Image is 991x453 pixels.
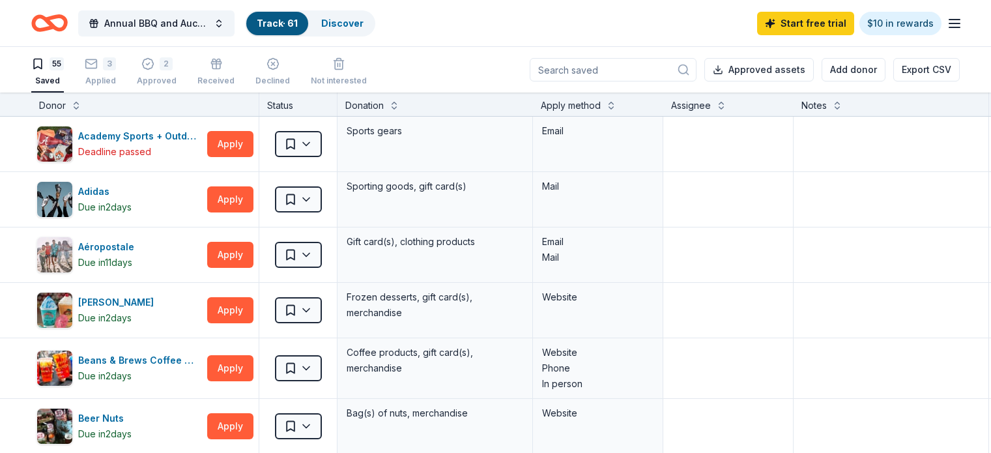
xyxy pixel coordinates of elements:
[31,76,64,86] div: Saved
[345,233,524,251] div: Gift card(s), clothing products
[36,292,202,329] button: Image for Bahama Buck's[PERSON_NAME]Due in2days
[137,76,177,86] div: Approved
[541,98,601,113] div: Apply method
[859,12,941,35] a: $10 in rewards
[78,184,132,199] div: Adidas
[104,16,208,31] span: Annual BBQ and Auction
[542,234,653,250] div: Email
[542,405,653,421] div: Website
[78,239,139,255] div: Aéropostale
[37,409,72,444] img: Image for Beer Nuts
[321,18,364,29] a: Discover
[36,237,202,273] button: Image for AéropostaleAéropostaleDue in11days
[78,199,132,215] div: Due in 2 days
[78,310,132,326] div: Due in 2 days
[311,52,367,93] button: Not interested
[37,237,72,272] img: Image for Aéropostale
[345,122,524,140] div: Sports gears
[78,353,202,368] div: Beans & Brews Coffee House
[197,52,235,93] button: Received
[78,10,235,37] button: Annual BBQ and Auction
[245,10,375,37] button: Track· 61Discover
[542,250,653,265] div: Mail
[542,345,653,360] div: Website
[160,57,173,70] div: 2
[207,355,253,381] button: Apply
[542,179,653,194] div: Mail
[801,98,827,113] div: Notes
[36,350,202,387] button: Image for Beans & Brews Coffee HouseBeans & Brews Coffee HouseDue in2days
[37,126,72,162] img: Image for Academy Sports + Outdoors
[207,131,253,157] button: Apply
[78,128,202,144] div: Academy Sports + Outdoors
[207,413,253,439] button: Apply
[78,144,151,160] div: Deadline passed
[345,404,524,422] div: Bag(s) of nuts, merchandise
[530,58,697,81] input: Search saved
[259,93,338,116] div: Status
[757,12,854,35] a: Start free trial
[822,58,885,81] button: Add donor
[103,57,116,70] div: 3
[542,376,653,392] div: In person
[197,76,235,86] div: Received
[207,297,253,323] button: Apply
[50,57,64,70] div: 55
[311,76,367,86] div: Not interested
[36,126,202,162] button: Image for Academy Sports + OutdoorsAcademy Sports + OutdoorsDeadline passed
[137,52,177,93] button: 2Approved
[78,255,132,270] div: Due in 11 days
[207,242,253,268] button: Apply
[542,360,653,376] div: Phone
[704,58,814,81] button: Approved assets
[36,408,202,445] button: Image for Beer NutsBeer NutsDue in2days
[345,343,524,377] div: Coffee products, gift card(s), merchandise
[37,351,72,386] img: Image for Beans & Brews Coffee House
[85,76,116,86] div: Applied
[37,182,72,217] img: Image for Adidas
[542,123,653,139] div: Email
[78,368,132,384] div: Due in 2 days
[671,98,711,113] div: Assignee
[345,98,384,113] div: Donation
[207,186,253,212] button: Apply
[893,58,960,81] button: Export CSV
[85,52,116,93] button: 3Applied
[257,18,298,29] a: Track· 61
[39,98,66,113] div: Donor
[345,177,524,196] div: Sporting goods, gift card(s)
[78,295,159,310] div: [PERSON_NAME]
[345,288,524,322] div: Frozen desserts, gift card(s), merchandise
[255,76,290,86] div: Declined
[31,8,68,38] a: Home
[255,52,290,93] button: Declined
[31,52,64,93] button: 55Saved
[37,293,72,328] img: Image for Bahama Buck's
[542,289,653,305] div: Website
[78,426,132,442] div: Due in 2 days
[78,411,132,426] div: Beer Nuts
[36,181,202,218] button: Image for AdidasAdidasDue in2days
